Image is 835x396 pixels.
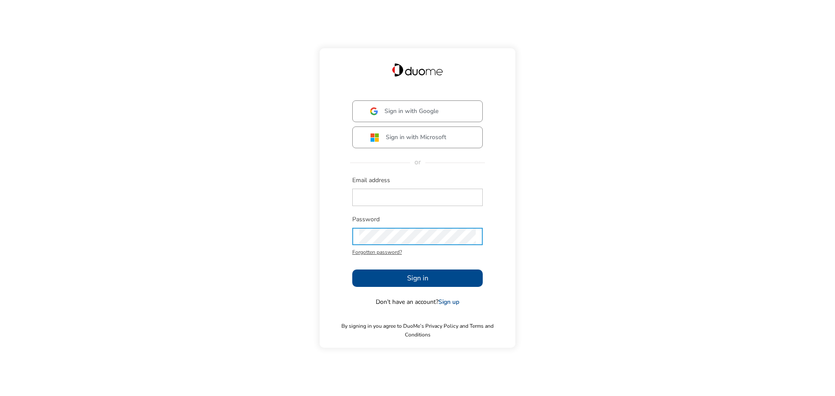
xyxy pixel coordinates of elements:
[352,248,483,256] span: Forgotten password?
[392,63,443,77] img: Duome
[328,322,507,339] span: By signing in you agree to DuoMe’s Privacy Policy and Terms and Conditions
[407,273,428,283] span: Sign in
[438,298,459,306] a: Sign up
[386,133,446,142] span: Sign in with Microsoft
[352,100,483,122] button: Sign in with Google
[384,107,439,116] span: Sign in with Google
[370,107,378,115] img: google.svg
[376,298,459,306] span: Don’t have an account?
[352,215,483,224] span: Password
[410,157,425,167] span: or
[352,270,483,287] button: Sign in
[370,133,379,142] img: ms.svg
[352,176,483,185] span: Email address
[352,126,483,148] button: Sign in with Microsoft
